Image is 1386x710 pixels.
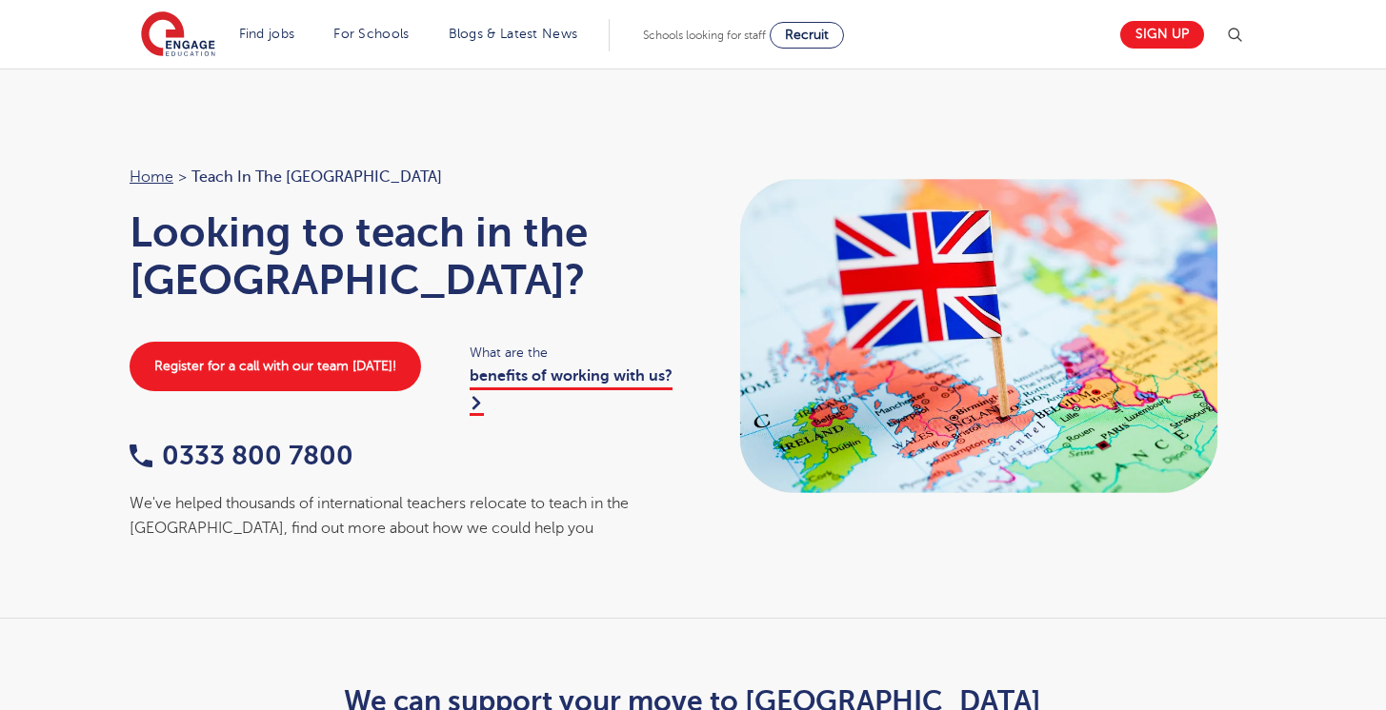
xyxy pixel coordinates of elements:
[470,367,673,415] a: benefits of working with us?
[130,342,421,391] a: Register for a call with our team [DATE]!
[643,29,766,42] span: Schools looking for staff
[178,168,187,186] span: >
[191,165,442,189] span: Teach in the [GEOGRAPHIC_DATA]
[130,165,674,189] nav: breadcrumb
[239,27,295,41] a: Find jobs
[141,11,215,59] img: Engage Education
[470,342,674,364] span: What are the
[130,441,353,470] a: 0333 800 7800
[770,22,844,49] a: Recruit
[130,208,674,304] h1: Looking to teach in the [GEOGRAPHIC_DATA]?
[1120,21,1204,49] a: Sign up
[449,27,578,41] a: Blogs & Latest News
[785,28,829,42] span: Recruit
[333,27,409,41] a: For Schools
[130,168,173,186] a: Home
[130,491,674,542] div: We've helped thousands of international teachers relocate to teach in the [GEOGRAPHIC_DATA], find...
